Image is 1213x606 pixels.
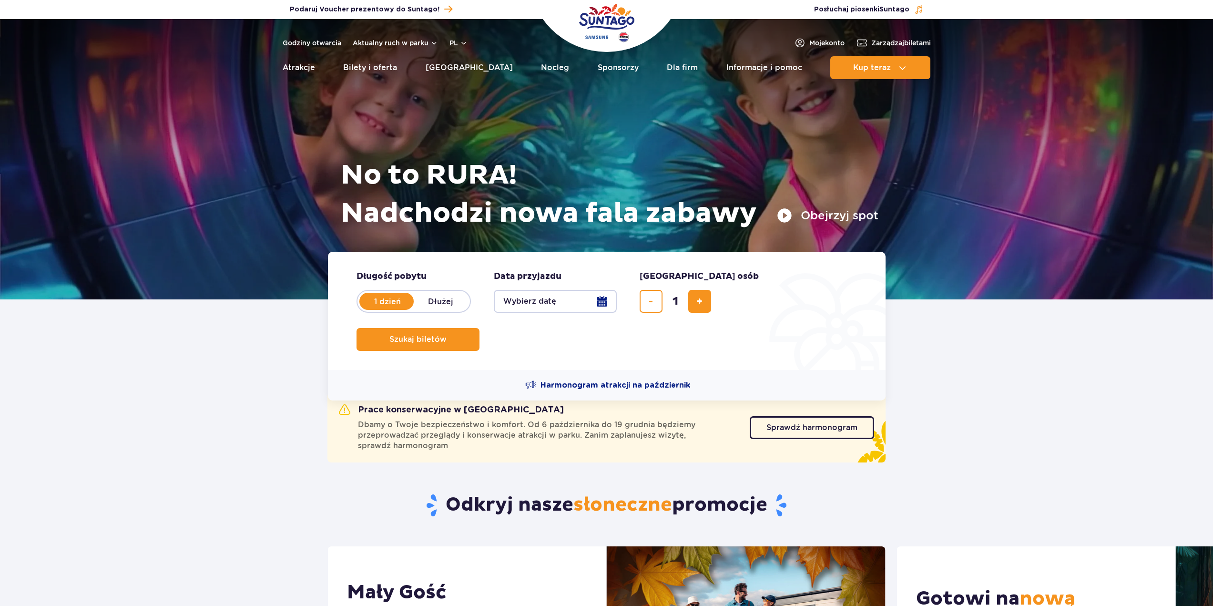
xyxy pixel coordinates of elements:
span: Szukaj biletów [389,335,447,344]
a: Godziny otwarcia [283,38,341,48]
label: 1 dzień [360,291,415,311]
a: Podaruj Voucher prezentowy do Suntago! [290,3,452,16]
a: Nocleg [541,56,569,79]
button: Kup teraz [830,56,930,79]
span: Data przyjazdu [494,271,561,282]
button: Wybierz datę [494,290,617,313]
span: Dbamy o Twoje bezpieczeństwo i komfort. Od 6 października do 19 grudnia będziemy przeprowadzać pr... [358,420,738,451]
button: usuń bilet [640,290,663,313]
span: Długość pobytu [357,271,427,282]
a: Mojekonto [794,37,845,49]
a: Bilety i oferta [343,56,397,79]
form: Planowanie wizyty w Park of Poland [328,252,886,370]
h2: Prace konserwacyjne w [GEOGRAPHIC_DATA] [339,404,564,416]
a: [GEOGRAPHIC_DATA] [426,56,513,79]
button: dodaj bilet [688,290,711,313]
span: Harmonogram atrakcji na październik [540,380,690,390]
button: Aktualny ruch w parku [353,39,438,47]
span: Posłuchaj piosenki [814,5,909,14]
span: słoneczne [573,493,672,517]
a: Sprawdź harmonogram [750,416,874,439]
button: Obejrzyj spot [777,208,878,223]
h1: No to RURA! Nadchodzi nowa fala zabawy [341,156,878,233]
a: Harmonogram atrakcji na październik [525,380,690,391]
a: Dla firm [667,56,698,79]
button: Posłuchaj piosenkiSuntago [814,5,924,14]
button: pl [449,38,468,48]
a: Atrakcje [283,56,315,79]
span: Suntago [879,6,909,13]
span: Podaruj Voucher prezentowy do Suntago! [290,5,439,14]
span: Kup teraz [853,63,891,72]
h2: Odkryj nasze promocje [327,493,886,518]
span: Sprawdź harmonogram [766,424,857,431]
span: Moje konto [809,38,845,48]
span: [GEOGRAPHIC_DATA] osób [640,271,759,282]
a: Informacje i pomoc [726,56,802,79]
a: Sponsorzy [598,56,639,79]
label: Dłużej [414,291,468,311]
a: Zarządzajbiletami [856,37,931,49]
span: Zarządzaj biletami [871,38,931,48]
input: liczba biletów [664,290,687,313]
button: Szukaj biletów [357,328,479,351]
